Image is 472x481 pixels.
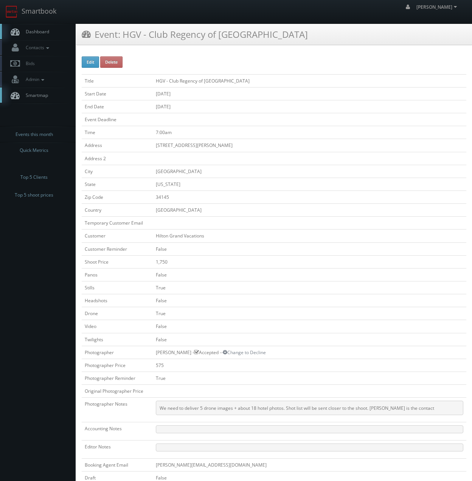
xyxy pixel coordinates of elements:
td: True [153,281,466,294]
td: Address [82,139,153,152]
td: [GEOGRAPHIC_DATA] [153,165,466,178]
td: Temporary Customer Email [82,217,153,230]
td: [DATE] [153,87,466,100]
pre: We need to deliver 5 drone images + about 18 hotel photos. Shot list will be sent closer to the s... [156,401,463,415]
td: 575 [153,359,466,372]
td: Video [82,320,153,333]
td: Start Date [82,87,153,100]
td: Customer [82,230,153,242]
span: Quick Metrics [20,147,48,154]
td: Photographer Price [82,359,153,372]
td: [PERSON_NAME][EMAIL_ADDRESS][DOMAIN_NAME] [153,459,466,472]
td: City [82,165,153,178]
td: [PERSON_NAME] - Accepted -- [153,346,466,359]
span: Top 5 shoot prices [15,191,53,199]
td: 7:00am [153,126,466,139]
td: Address 2 [82,152,153,165]
td: Event Deadline [82,113,153,126]
span: Admin [22,76,46,83]
button: Edit [82,56,99,68]
td: Zip Code [82,191,153,203]
button: Delete [100,56,123,68]
span: [PERSON_NAME] [416,4,459,10]
span: Bids [22,60,35,67]
td: [US_STATE] [153,178,466,191]
span: Dashboard [22,28,49,35]
td: Photographer Reminder [82,372,153,384]
td: Accounting Notes [82,422,153,440]
td: False [153,242,466,255]
td: Country [82,204,153,217]
td: True [153,307,466,320]
td: False [153,333,466,346]
td: Title [82,74,153,87]
span: Events this month [16,131,53,138]
td: False [153,294,466,307]
td: Headshots [82,294,153,307]
td: 1,750 [153,255,466,268]
td: Panos [82,268,153,281]
span: Contacts [22,44,51,51]
td: True [153,372,466,384]
td: 34145 [153,191,466,203]
td: False [153,320,466,333]
td: Time [82,126,153,139]
td: [STREET_ADDRESS][PERSON_NAME] [153,139,466,152]
td: Stills [82,281,153,294]
td: Customer Reminder [82,242,153,255]
h3: Event: HGV - Club Regency of [GEOGRAPHIC_DATA] [82,28,308,41]
td: End Date [82,100,153,113]
td: State [82,178,153,191]
td: Shoot Price [82,255,153,268]
td: Editor Notes [82,440,153,459]
td: HGV - Club Regency of [GEOGRAPHIC_DATA] [153,74,466,87]
td: Photographer [82,346,153,359]
td: Photographer Notes [82,398,153,422]
td: [DATE] [153,100,466,113]
td: Drone [82,307,153,320]
td: Twilights [82,333,153,346]
img: smartbook-logo.png [6,6,18,18]
td: Hilton Grand Vacations [153,230,466,242]
td: False [153,268,466,281]
td: Original Photographer Price [82,385,153,398]
span: Smartmap [22,92,48,98]
td: [GEOGRAPHIC_DATA] [153,204,466,217]
a: Change to Decline [223,349,266,356]
td: Booking Agent Email [82,459,153,472]
span: Top 5 Clients [20,173,48,181]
